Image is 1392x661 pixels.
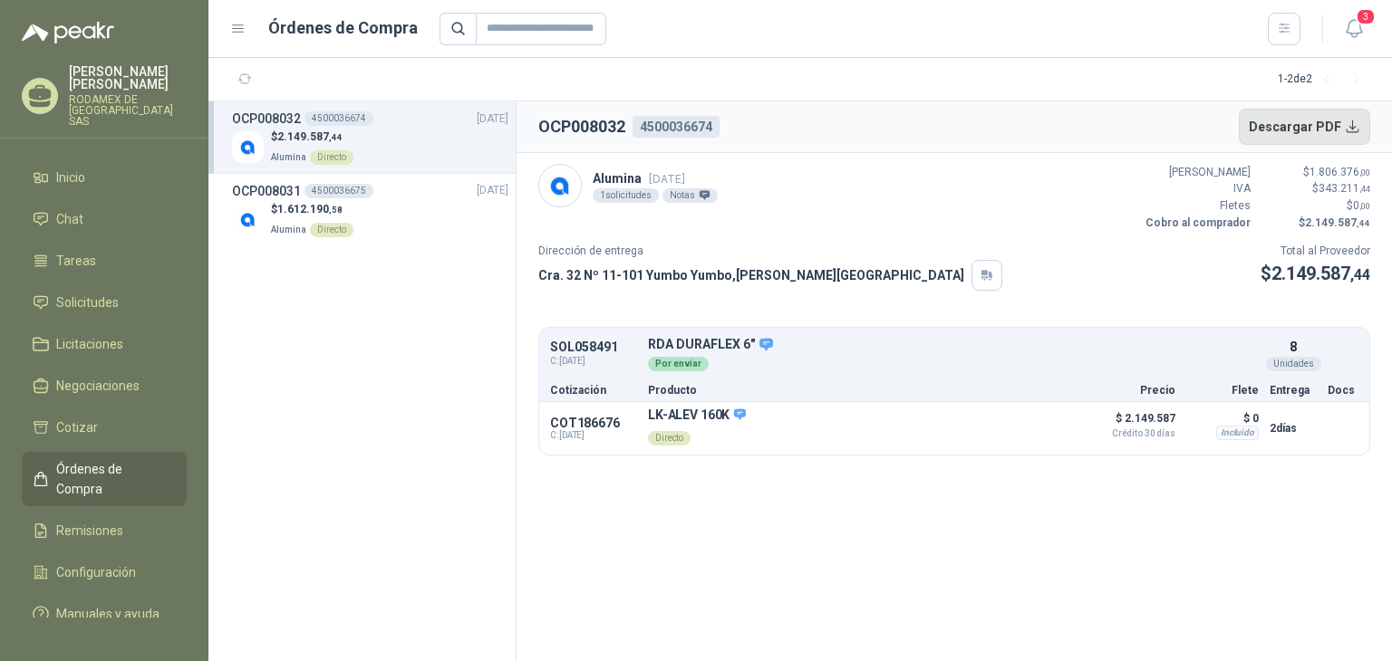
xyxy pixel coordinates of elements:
[1350,266,1370,283] span: ,44
[56,604,159,624] span: Manuales y ayuda
[550,416,637,430] p: COT186676
[22,22,114,43] img: Logo peakr
[69,94,187,127] p: RODAMEX DE [GEOGRAPHIC_DATA] SAS
[22,285,187,320] a: Solicitudes
[22,327,187,361] a: Licitaciones
[1266,357,1321,371] div: Unidades
[22,202,187,236] a: Chat
[1357,218,1370,228] span: ,44
[648,385,1074,396] p: Producto
[1338,13,1370,45] button: 3
[550,430,637,441] span: C: [DATE]
[477,182,508,199] span: [DATE]
[538,243,1002,260] p: Dirección de entrega
[56,417,98,437] span: Cotizar
[268,15,418,41] h1: Órdenes de Compra
[593,188,659,203] div: 1 solicitudes
[1142,164,1251,181] p: [PERSON_NAME]
[56,521,123,541] span: Remisiones
[1186,385,1259,396] p: Flete
[232,181,301,201] h3: OCP008031
[232,181,508,238] a: OCP0080314500036675[DATE] Company Logo$1.612.190,58AluminaDirecto
[22,410,187,445] a: Cotizar
[271,152,306,162] span: Alumina
[304,184,373,198] div: 4500036675
[1261,260,1370,288] p: $
[1356,8,1376,25] span: 3
[1085,429,1175,438] span: Crédito 30 días
[1261,164,1370,181] p: $
[477,110,508,128] span: [DATE]
[1359,168,1370,177] span: ,00
[550,340,637,354] p: SOL058491
[593,168,718,188] p: Alumina
[648,407,746,424] p: LK-ALEV 160K
[69,65,187,91] p: [PERSON_NAME] [PERSON_NAME]
[277,130,343,143] span: 2.149.587
[1270,417,1317,439] p: 2 días
[1142,215,1251,232] p: Cobro al comprador
[550,354,637,369] span: C: [DATE]
[56,292,119,312] span: Solicitudes
[22,244,187,278] a: Tareas
[22,555,187,589] a: Configuración
[1261,215,1370,232] p: $
[22,597,187,631] a: Manuales y ayuda
[1290,337,1297,357] p: 8
[1239,109,1371,145] button: Descargar PDF
[56,334,123,354] span: Licitaciones
[232,131,264,163] img: Company Logo
[232,109,508,166] a: OCP0080324500036674[DATE] Company Logo$2.149.587,44AluminaDirecto
[22,452,187,506] a: Órdenes de Compra
[329,132,343,142] span: ,44
[271,201,353,218] p: $
[1278,65,1370,94] div: 1 - 2 de 2
[1261,180,1370,197] p: $
[1261,243,1370,260] p: Total al Proveedor
[22,369,187,403] a: Negociaciones
[56,459,169,499] span: Órdenes de Compra
[1359,184,1370,194] span: ,44
[1359,201,1370,211] span: ,00
[648,357,709,371] div: Por enviar
[1353,199,1370,212] span: 0
[329,205,343,215] span: ,58
[1186,407,1259,429] p: $ 0
[56,376,140,396] span: Negociaciones
[310,223,353,237] div: Directo
[1085,385,1175,396] p: Precio
[633,116,720,138] div: 4500036674
[1328,385,1358,396] p: Docs
[277,203,343,216] span: 1.612.190
[538,114,625,139] h2: OCP008032
[304,111,373,126] div: 4500036674
[1271,263,1370,284] span: 2.149.587
[232,109,301,129] h3: OCP008032
[550,385,637,396] p: Cotización
[1305,216,1370,229] span: 2.149.587
[22,160,187,195] a: Inicio
[1142,180,1251,197] p: IVA
[22,513,187,548] a: Remisiones
[1319,182,1370,195] span: 343.211
[56,562,136,582] span: Configuración
[271,225,306,235] span: Alumina
[271,129,353,146] p: $
[310,150,353,165] div: Directo
[1310,166,1370,178] span: 1.806.376
[648,337,1259,353] p: RDA DURAFLEX 6"
[56,209,83,229] span: Chat
[662,188,718,203] div: Notas
[1270,385,1317,396] p: Entrega
[538,265,964,285] p: Cra. 32 Nº 11-101 Yumbo Yumbo , [PERSON_NAME][GEOGRAPHIC_DATA]
[1216,426,1259,440] div: Incluido
[539,165,581,206] img: Company Logo
[232,204,264,235] img: Company Logo
[56,168,85,187] span: Inicio
[649,172,685,186] span: [DATE]
[1142,197,1251,215] p: Fletes
[1085,407,1175,438] p: $ 2.149.587
[1261,197,1370,215] p: $
[56,251,96,271] span: Tareas
[648,431,691,445] div: Directo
